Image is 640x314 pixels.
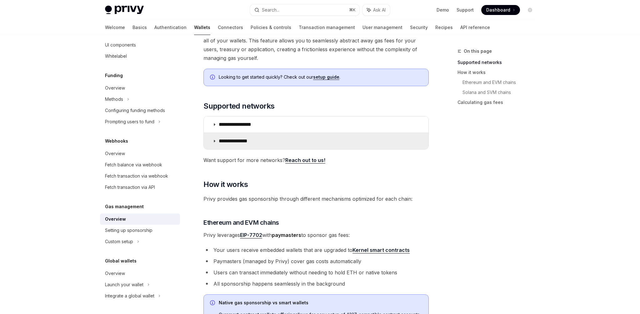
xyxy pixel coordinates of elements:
li: All sponsorship happens seamlessly in the background [203,279,429,288]
span: Looking to get started quickly? Check out our . [219,74,422,80]
span: Privy provides gas sponsorship through different mechanisms optimized for each chain: [203,194,429,203]
strong: Native gas sponsorship vs smart wallets [219,300,308,305]
button: Search...⌘K [250,4,359,16]
a: Basics [132,20,147,35]
div: Setting up sponsorship [105,227,152,234]
a: Recipes [435,20,453,35]
a: Overview [100,82,180,94]
span: How it works [203,179,248,189]
a: Transaction management [299,20,355,35]
div: Fetch transaction via API [105,184,155,191]
a: Security [410,20,428,35]
span: Privy leverages with to sponsor gas fees: [203,231,429,239]
button: Ask AI [362,4,390,16]
a: API reference [460,20,490,35]
span: Want support for more networks? [203,156,429,164]
a: UI components [100,39,180,51]
span: Ethereum and EVM chains [203,218,279,227]
h5: Global wallets [105,257,137,265]
span: Dashboard [486,7,510,13]
div: Overview [105,270,125,277]
div: Whitelabel [105,52,127,60]
a: Welcome [105,20,125,35]
a: Authentication [154,20,187,35]
a: EIP-7702 [240,232,262,238]
h5: Funding [105,72,123,79]
a: Wallets [194,20,210,35]
div: UI components [105,41,136,49]
a: Solana and SVM chains [462,87,540,97]
span: On this page [464,47,492,55]
a: Fetch balance via webhook [100,159,180,170]
div: Search... [262,6,279,14]
a: Policies & controls [251,20,291,35]
li: Your users receive embedded wallets that are upgraded to [203,246,429,254]
img: light logo [105,6,144,14]
a: Configuring funding methods [100,105,180,116]
li: Users can transact immediately without needing to hold ETH or native tokens [203,268,429,277]
div: Prompting users to fund [105,118,154,125]
a: Ethereum and EVM chains [462,77,540,87]
a: How it works [457,67,540,77]
span: Privy’s powerful engine allows you to easily sponsor transaction fees across all of your wallets.... [203,27,429,62]
a: Whitelabel [100,51,180,62]
a: Supported networks [457,57,540,67]
a: Connectors [218,20,243,35]
a: Setting up sponsorship [100,225,180,236]
svg: Info [210,300,216,307]
strong: paymasters [272,232,301,238]
a: Overview [100,213,180,225]
div: Fetch transaction via webhook [105,172,168,180]
a: Support [457,7,474,13]
span: Supported networks [203,101,274,111]
div: Methods [105,96,123,103]
div: Configuring funding methods [105,107,165,114]
button: Toggle dark mode [525,5,535,15]
a: Demo [437,7,449,13]
a: Calculating gas fees [457,97,540,107]
div: Overview [105,150,125,157]
a: Fetch transaction via API [100,182,180,193]
div: Overview [105,215,126,223]
span: Ask AI [373,7,386,13]
a: Dashboard [481,5,520,15]
span: ⌘ K [349,7,356,12]
div: Fetch balance via webhook [105,161,162,169]
a: setup guide [313,74,339,80]
svg: Info [210,75,216,81]
a: Kernel smart contracts [352,247,410,253]
h5: Gas management [105,203,144,210]
a: Fetch transaction via webhook [100,170,180,182]
a: Overview [100,148,180,159]
div: Overview [105,84,125,92]
a: Overview [100,268,180,279]
div: Launch your wallet [105,281,143,288]
a: User management [362,20,402,35]
li: Paymasters (managed by Privy) cover gas costs automatically [203,257,429,266]
div: Custom setup [105,238,133,245]
a: Reach out to us! [285,157,325,164]
h5: Webhooks [105,137,128,145]
div: Integrate a global wallet [105,292,154,300]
